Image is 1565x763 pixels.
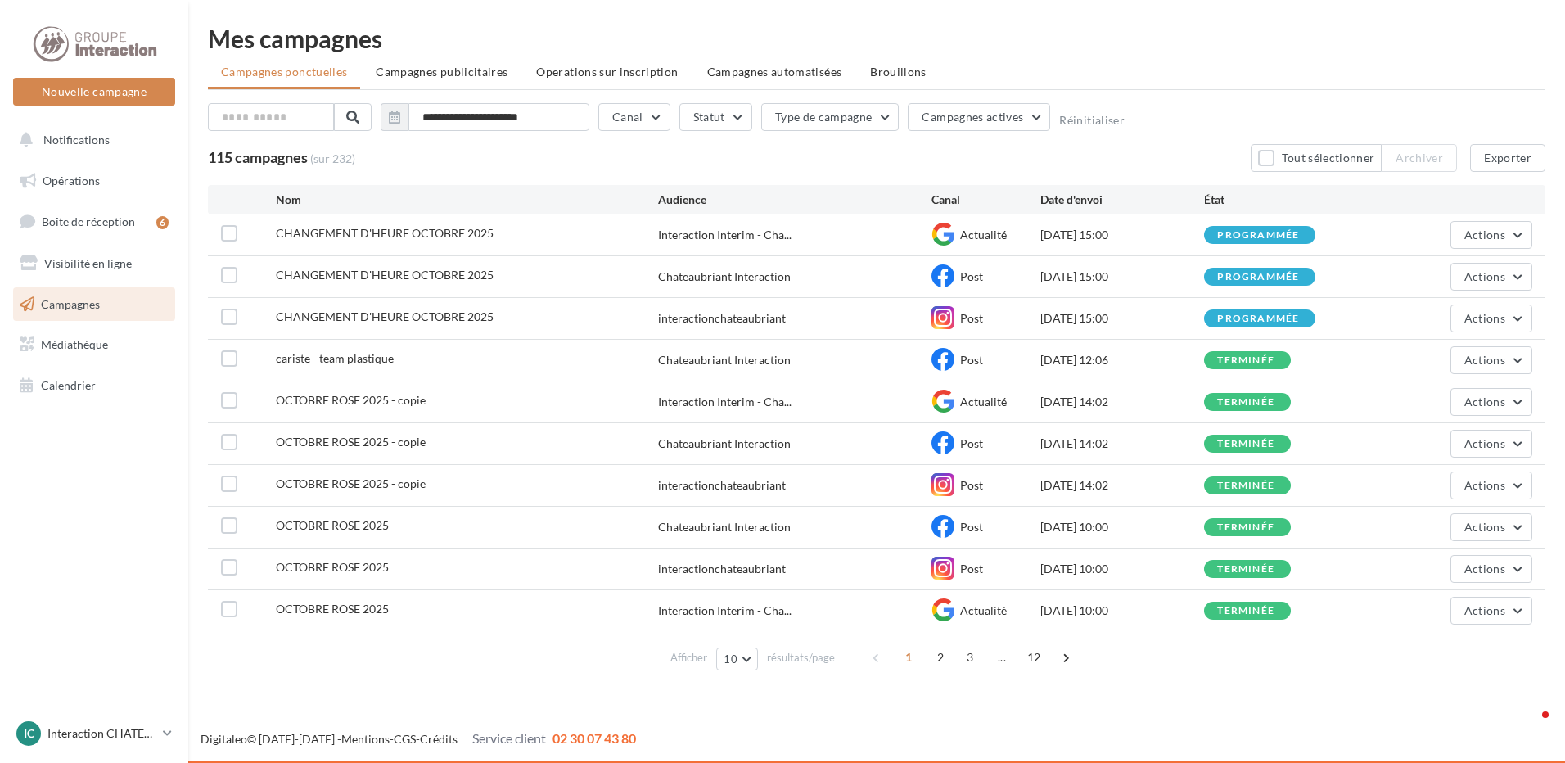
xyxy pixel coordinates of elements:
[1470,144,1545,172] button: Exporter
[1450,430,1532,458] button: Actions
[276,560,389,574] span: OCTOBRE ROSE 2025
[658,310,786,327] div: interactionchateaubriant
[658,192,931,208] div: Audience
[536,65,678,79] span: Operations sur inscription
[13,78,175,106] button: Nouvelle campagne
[1450,513,1532,541] button: Actions
[43,133,110,147] span: Notifications
[1450,346,1532,374] button: Actions
[658,519,791,535] div: Chateaubriant Interaction
[1040,519,1204,535] div: [DATE] 10:00
[960,311,983,325] span: Post
[47,725,156,742] p: Interaction CHATEAUBRIANT
[552,730,636,746] span: 02 30 07 43 80
[960,603,1007,617] span: Actualité
[10,123,172,157] button: Notifications
[1217,314,1299,324] div: programmée
[908,103,1050,131] button: Campagnes actives
[670,650,707,666] span: Afficher
[1217,564,1274,575] div: terminée
[44,256,132,270] span: Visibilité en ligne
[1040,603,1204,619] div: [DATE] 10:00
[960,395,1007,409] span: Actualité
[341,732,390,746] a: Mentions
[201,732,247,746] a: Digitaleo
[41,296,100,310] span: Campagnes
[10,327,178,362] a: Médiathèque
[310,151,355,167] span: (sur 232)
[761,103,900,131] button: Type de campagne
[276,268,494,282] span: CHANGEMENT D'HEURE OCTOBRE 2025
[960,436,983,450] span: Post
[922,110,1023,124] span: Campagnes actives
[870,65,927,79] span: Brouillons
[658,436,791,452] div: Chateaubriant Interaction
[957,644,983,670] span: 3
[960,228,1007,242] span: Actualité
[1217,522,1274,533] div: terminée
[1464,520,1505,534] span: Actions
[658,477,786,494] div: interactionchateaubriant
[1450,388,1532,416] button: Actions
[208,148,308,166] span: 115 campagnes
[960,562,983,576] span: Post
[376,65,507,79] span: Campagnes publicitaires
[10,164,178,198] a: Opérations
[707,65,842,79] span: Campagnes automatisées
[276,351,394,365] span: cariste - team plastique
[24,725,34,742] span: IC
[208,26,1545,51] div: Mes campagnes
[1040,310,1204,327] div: [DATE] 15:00
[658,269,791,285] div: Chateaubriant Interaction
[1217,272,1299,282] div: programmée
[1450,263,1532,291] button: Actions
[1217,481,1274,491] div: terminée
[1464,603,1505,617] span: Actions
[276,309,494,323] span: CHANGEMENT D'HEURE OCTOBRE 2025
[10,246,178,281] a: Visibilité en ligne
[1217,397,1274,408] div: terminée
[1040,269,1204,285] div: [DATE] 15:00
[927,644,954,670] span: 2
[420,732,458,746] a: Crédits
[1021,644,1048,670] span: 12
[960,353,983,367] span: Post
[960,478,983,492] span: Post
[276,476,426,490] span: OCTOBRE ROSE 2025 - copie
[1450,221,1532,249] button: Actions
[156,216,169,229] div: 6
[42,214,135,228] span: Boîte de réception
[1217,230,1299,241] div: programmée
[1464,562,1505,576] span: Actions
[1464,228,1505,242] span: Actions
[767,650,835,666] span: résultats/page
[43,174,100,187] span: Opérations
[1040,352,1204,368] div: [DATE] 12:06
[276,435,426,449] span: OCTOBRE ROSE 2025 - copie
[1217,439,1274,449] div: terminée
[658,561,786,577] div: interactionchateaubriant
[1040,394,1204,410] div: [DATE] 14:02
[1059,114,1125,127] button: Réinitialiser
[960,269,983,283] span: Post
[10,368,178,403] a: Calendrier
[13,718,175,749] a: IC Interaction CHATEAUBRIANT
[276,393,426,407] span: OCTOBRE ROSE 2025 - copie
[724,652,737,666] span: 10
[1450,555,1532,583] button: Actions
[1464,395,1505,409] span: Actions
[895,644,922,670] span: 1
[201,732,636,746] span: © [DATE]-[DATE] - - -
[1464,269,1505,283] span: Actions
[1464,353,1505,367] span: Actions
[1464,478,1505,492] span: Actions
[1040,561,1204,577] div: [DATE] 10:00
[472,730,546,746] span: Service client
[276,602,389,616] span: OCTOBRE ROSE 2025
[1382,144,1457,172] button: Archiver
[276,192,658,208] div: Nom
[1450,597,1532,625] button: Actions
[10,204,178,239] a: Boîte de réception6
[1040,477,1204,494] div: [DATE] 14:02
[41,337,108,351] span: Médiathèque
